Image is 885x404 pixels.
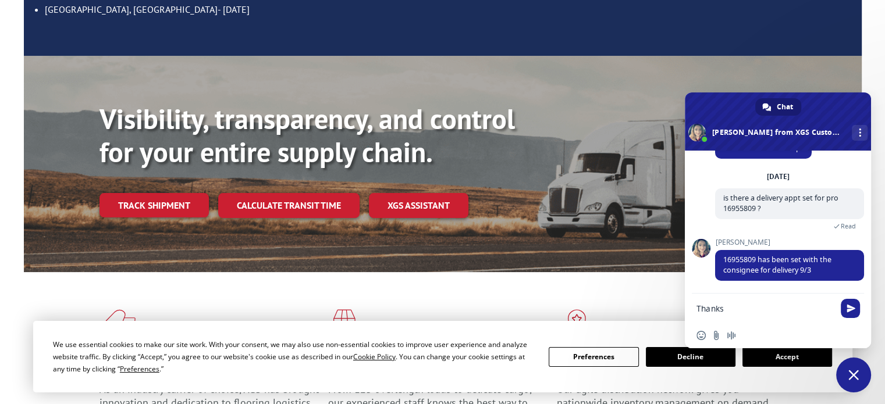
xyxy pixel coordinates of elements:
span: 16955809 has been set with the consignee for delivery 9/3 [723,255,831,275]
a: Close chat [836,357,871,392]
span: Read [841,222,856,230]
div: We use essential cookies to make our site work. With your consent, we may also use non-essential ... [53,338,535,375]
img: xgs-icon-flagship-distribution-model-red [557,309,597,339]
img: xgs-icon-focused-on-flooring-red [328,309,356,339]
b: Visibility, transparency, and control for your entire supply chain. [99,101,515,170]
img: xgs-icon-total-supply-chain-intelligence-red [99,309,136,339]
span: is there a delivery appt set for pro 16955809 ? [723,193,838,213]
span: Chat [777,98,793,116]
span: Audio message [727,331,736,340]
span: Insert an emoji [696,331,706,340]
button: Accept [742,347,832,367]
li: [GEOGRAPHIC_DATA], [GEOGRAPHIC_DATA]- [DATE] [45,2,850,17]
span: Cookie Policy [353,352,396,362]
button: Preferences [549,347,638,367]
a: XGS ASSISTANT [369,193,468,218]
span: Send [841,299,860,318]
span: Preferences [120,364,159,374]
span: Send a file [712,331,721,340]
button: Decline [646,347,735,367]
div: Cookie Consent Prompt [33,321,852,392]
a: Track shipment [99,193,209,217]
div: [DATE] [767,173,790,180]
a: Calculate transit time [218,193,360,218]
textarea: Compose your message... [696,294,836,323]
span: [PERSON_NAME] [715,238,864,246]
a: Chat [755,98,801,116]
